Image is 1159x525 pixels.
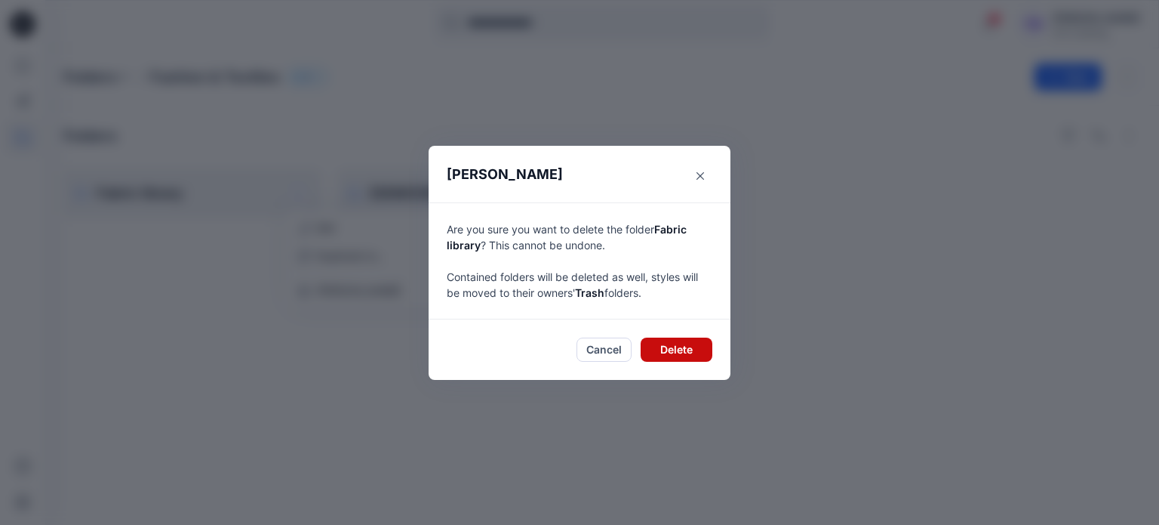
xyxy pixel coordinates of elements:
[576,338,632,362] button: Cancel
[575,286,604,299] span: Trash
[447,223,687,252] span: Fabric library
[688,164,712,188] button: Close
[429,146,730,202] header: [PERSON_NAME]
[447,221,712,301] p: Are you sure you want to delete the folder ? This cannot be undone. Contained folders will be del...
[641,338,712,362] button: Delete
